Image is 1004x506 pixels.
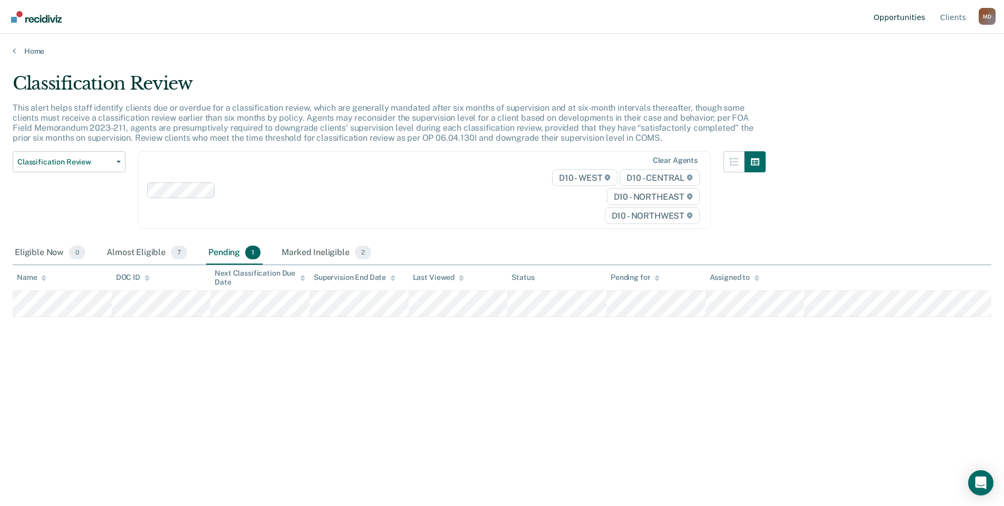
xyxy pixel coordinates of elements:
[13,241,88,265] div: Eligible Now0
[13,103,754,143] p: This alert helps staff identify clients due or overdue for a classification review, which are gen...
[607,188,700,205] span: D10 - NORTHEAST
[69,246,85,259] span: 0
[611,273,660,282] div: Pending for
[17,158,112,167] span: Classification Review
[552,169,617,186] span: D10 - WEST
[979,8,996,25] div: M D
[653,156,698,165] div: Clear agents
[13,46,991,56] a: Home
[206,241,263,265] div: Pending1
[13,73,766,103] div: Classification Review
[104,241,189,265] div: Almost Eligible7
[979,8,996,25] button: Profile dropdown button
[215,269,305,287] div: Next Classification Due Date
[116,273,150,282] div: DOC ID
[11,11,62,23] img: Recidiviz
[171,246,187,259] span: 7
[314,273,395,282] div: Supervision End Date
[17,273,46,282] div: Name
[413,273,464,282] div: Last Viewed
[605,207,700,224] span: D10 - NORTHWEST
[620,169,700,186] span: D10 - CENTRAL
[245,246,260,259] span: 1
[279,241,373,265] div: Marked Ineligible2
[511,273,534,282] div: Status
[710,273,759,282] div: Assigned to
[13,151,125,172] button: Classification Review
[355,246,371,259] span: 2
[968,470,993,495] div: Open Intercom Messenger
